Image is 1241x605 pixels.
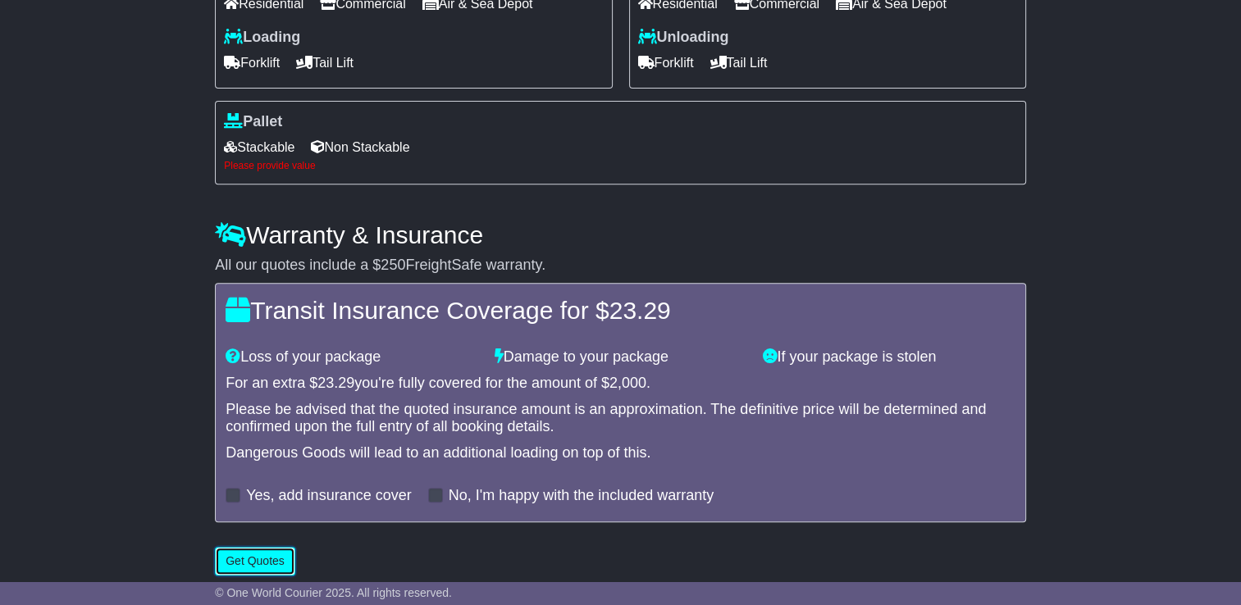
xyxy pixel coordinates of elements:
[217,348,486,366] div: Loss of your package
[226,444,1015,462] div: Dangerous Goods will lead to an additional loading on top of this.
[638,29,729,47] label: Unloading
[381,257,405,273] span: 250
[246,487,411,505] label: Yes, add insurance cover
[224,113,282,131] label: Pallet
[215,547,295,575] button: Get Quotes
[486,348,755,366] div: Damage to your package
[755,348,1024,366] div: If your package is stolen
[215,221,1026,248] h4: Warranty & Insurance
[226,297,1015,324] h4: Transit Insurance Coverage for $
[296,50,354,75] span: Tail Lift
[317,375,354,391] span: 23.29
[226,401,1015,436] div: Please be advised that the quoted insurance amount is an approximation. The definitive price will...
[224,50,280,75] span: Forklift
[449,487,714,505] label: No, I'm happy with the included warranty
[226,375,1015,393] div: For an extra $ you're fully covered for the amount of $ .
[311,134,409,160] span: Non Stackable
[609,297,671,324] span: 23.29
[224,29,300,47] label: Loading
[224,160,1017,171] div: Please provide value
[224,134,294,160] span: Stackable
[710,50,768,75] span: Tail Lift
[638,50,694,75] span: Forklift
[609,375,646,391] span: 2,000
[215,586,452,599] span: © One World Courier 2025. All rights reserved.
[215,257,1026,275] div: All our quotes include a $ FreightSafe warranty.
